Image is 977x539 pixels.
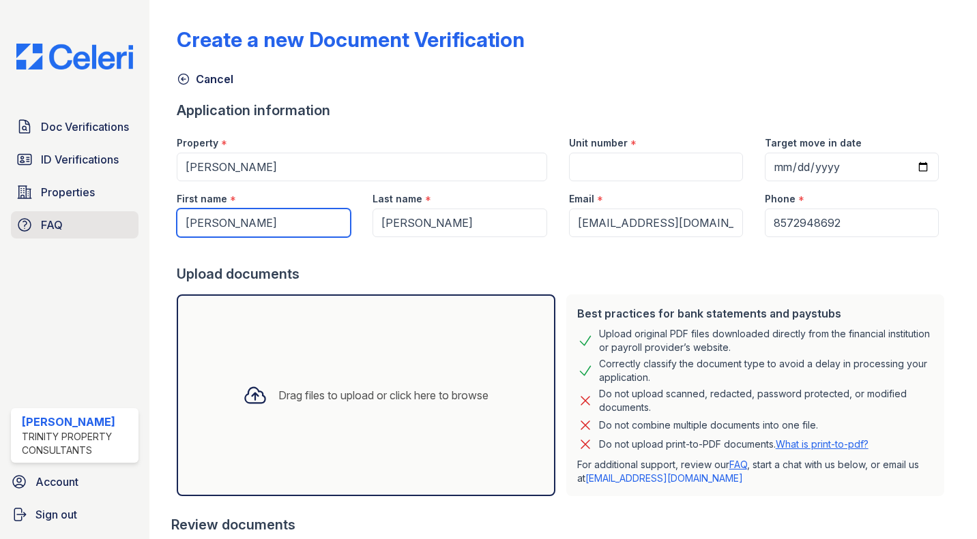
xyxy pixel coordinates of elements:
p: Do not upload print-to-PDF documents. [599,437,869,451]
label: Email [569,192,594,206]
p: For additional support, review our , start a chat with us below, or email us at [577,458,933,485]
label: Unit number [569,136,628,150]
span: Properties [41,184,95,200]
a: What is print-to-pdf? [776,438,869,450]
a: Cancel [177,71,233,87]
div: Trinity Property Consultants [22,430,133,457]
label: Property [177,136,218,150]
div: Do not upload scanned, redacted, password protected, or modified documents. [599,387,933,414]
div: Do not combine multiple documents into one file. [599,417,818,433]
label: Phone [765,192,796,206]
a: FAQ [729,459,747,470]
a: Properties [11,179,138,206]
a: FAQ [11,211,138,238]
a: Account [5,468,144,495]
span: Account [35,474,78,490]
div: Correctly classify the document type to avoid a delay in processing your application. [599,357,933,384]
a: ID Verifications [11,146,138,173]
a: [EMAIL_ADDRESS][DOMAIN_NAME] [585,472,743,484]
span: Sign out [35,506,77,523]
div: Application information [177,101,950,120]
div: Best practices for bank statements and paystubs [577,305,933,322]
div: Drag files to upload or click here to browse [278,387,488,403]
a: Sign out [5,501,144,528]
img: CE_Logo_Blue-a8612792a0a2168367f1c8372b55b34899dd931a85d93a1a3d3e32e68fde9ad4.png [5,44,144,70]
div: [PERSON_NAME] [22,414,133,430]
div: Review documents [171,515,950,534]
div: Upload original PDF files downloaded directly from the financial institution or payroll provider’... [599,327,933,354]
a: Doc Verifications [11,113,138,140]
span: FAQ [41,217,63,233]
label: First name [177,192,227,206]
div: Upload documents [177,264,950,283]
div: Create a new Document Verification [177,27,525,52]
span: Doc Verifications [41,119,129,135]
label: Last name [373,192,422,206]
span: ID Verifications [41,151,119,168]
label: Target move in date [765,136,862,150]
